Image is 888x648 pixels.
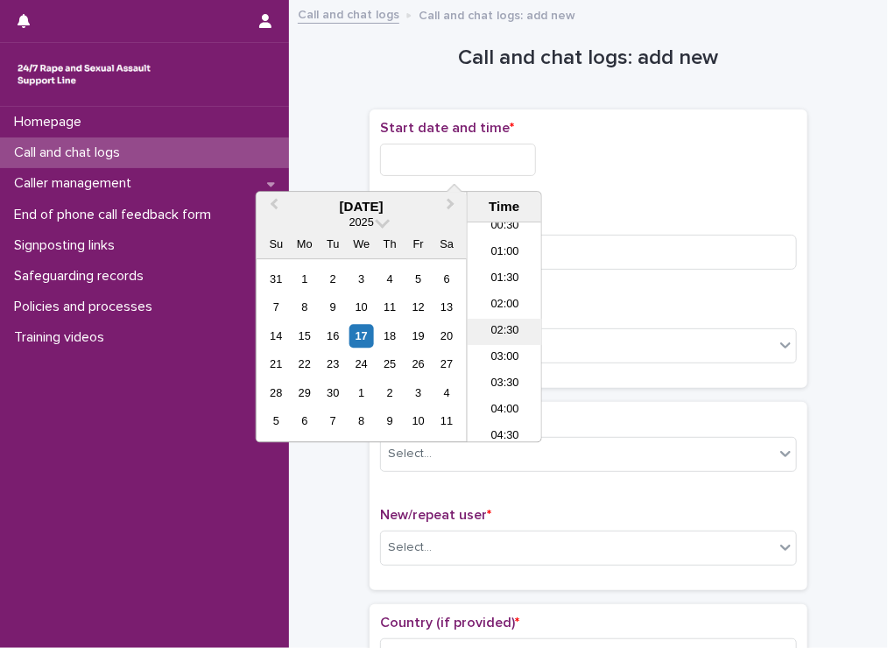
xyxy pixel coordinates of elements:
button: Previous Month [258,194,286,222]
div: Choose Tuesday, October 7th, 2025 [321,410,345,433]
div: Choose Wednesday, October 1st, 2025 [349,381,373,405]
span: Start date and time [380,121,514,135]
h1: Call and chat logs: add new [370,46,807,71]
div: Choose Sunday, September 14th, 2025 [264,324,288,348]
div: [DATE] [257,199,467,215]
div: Choose Tuesday, September 30th, 2025 [321,381,345,405]
li: 02:30 [468,320,542,346]
p: Homepage [7,114,95,130]
div: Sa [435,233,459,257]
div: Choose Thursday, October 9th, 2025 [378,410,402,433]
div: Choose Monday, September 15th, 2025 [292,324,316,348]
li: 00:30 [468,215,542,241]
div: Choose Tuesday, September 2nd, 2025 [321,267,345,291]
div: Tu [321,233,345,257]
p: Policies and processes [7,299,166,315]
div: Choose Wednesday, September 3rd, 2025 [349,267,373,291]
div: Choose Friday, September 19th, 2025 [406,324,430,348]
div: Select... [388,539,432,557]
div: Choose Friday, October 10th, 2025 [406,410,430,433]
div: Choose Sunday, September 28th, 2025 [264,381,288,405]
div: Choose Saturday, September 13th, 2025 [435,296,459,320]
li: 04:30 [468,425,542,451]
div: Choose Saturday, September 6th, 2025 [435,267,459,291]
li: 03:00 [468,346,542,372]
p: End of phone call feedback form [7,207,225,223]
p: Caller management [7,175,145,192]
div: Choose Saturday, September 20th, 2025 [435,324,459,348]
li: 01:00 [468,241,542,267]
div: Choose Sunday, September 21st, 2025 [264,353,288,377]
p: Signposting links [7,237,129,254]
div: Choose Wednesday, October 8th, 2025 [349,410,373,433]
div: Choose Tuesday, September 9th, 2025 [321,296,345,320]
span: New/repeat user [380,508,491,522]
a: Call and chat logs [298,4,399,24]
div: Choose Tuesday, September 16th, 2025 [321,324,345,348]
div: Choose Thursday, September 11th, 2025 [378,296,402,320]
div: Choose Friday, September 12th, 2025 [406,296,430,320]
li: 02:00 [468,293,542,320]
div: Choose Sunday, September 7th, 2025 [264,296,288,320]
p: Safeguarding records [7,268,158,285]
div: Choose Saturday, October 4th, 2025 [435,381,459,405]
div: Choose Wednesday, September 10th, 2025 [349,296,373,320]
div: Choose Saturday, October 11th, 2025 [435,410,459,433]
div: Choose Monday, September 1st, 2025 [292,267,316,291]
div: Time [472,199,537,215]
div: Choose Friday, September 5th, 2025 [406,267,430,291]
div: month 2025-09 [262,265,461,436]
div: Mo [292,233,316,257]
div: Choose Wednesday, September 17th, 2025 [349,324,373,348]
p: Training videos [7,329,118,346]
li: 03:30 [468,372,542,398]
li: 04:00 [468,398,542,425]
div: Select... [388,445,432,463]
div: Choose Monday, September 22nd, 2025 [292,353,316,377]
div: Choose Saturday, September 27th, 2025 [435,353,459,377]
div: Choose Sunday, August 31st, 2025 [264,267,288,291]
div: Choose Friday, October 3rd, 2025 [406,381,430,405]
div: Choose Friday, September 26th, 2025 [406,353,430,377]
li: 01:30 [468,267,542,293]
div: Choose Thursday, September 4th, 2025 [378,267,402,291]
div: We [349,233,373,257]
div: Choose Monday, September 8th, 2025 [292,296,316,320]
div: Choose Thursday, September 18th, 2025 [378,324,402,348]
div: Th [378,233,402,257]
div: Choose Monday, October 6th, 2025 [292,410,316,433]
div: Su [264,233,288,257]
div: Choose Thursday, September 25th, 2025 [378,353,402,377]
span: 2025 [349,216,374,229]
p: Call and chat logs [7,144,134,161]
span: Country (if provided) [380,616,519,630]
p: Call and chat logs: add new [419,4,575,24]
div: Choose Tuesday, September 23rd, 2025 [321,353,345,377]
div: Fr [406,233,430,257]
img: rhQMoQhaT3yELyF149Cw [14,57,154,92]
div: Choose Wednesday, September 24th, 2025 [349,353,373,377]
button: Next Month [439,194,467,222]
div: Choose Monday, September 29th, 2025 [292,381,316,405]
div: Choose Sunday, October 5th, 2025 [264,410,288,433]
div: Choose Thursday, October 2nd, 2025 [378,381,402,405]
